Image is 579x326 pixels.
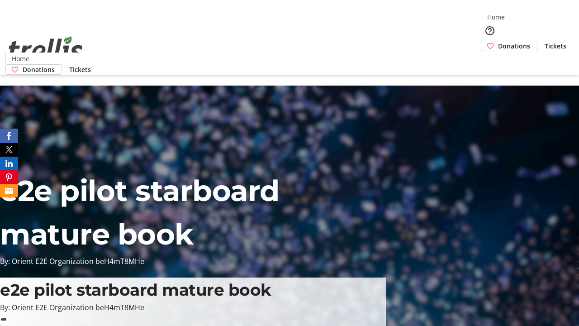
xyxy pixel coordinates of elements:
[537,41,574,51] a: Tickets
[12,54,29,63] span: Home
[6,54,35,63] a: Home
[498,41,530,51] span: Donations
[5,64,62,75] a: Donations
[481,41,537,51] a: Donations
[62,65,98,74] a: Tickets
[481,22,499,40] button: Help
[69,65,91,74] span: Tickets
[5,26,86,72] img: Orient E2E Organization beH4mT8MHe's Logo
[481,12,510,22] a: Home
[545,41,566,51] span: Tickets
[487,12,505,22] span: Home
[481,51,499,69] button: Cart
[23,65,55,74] span: Donations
